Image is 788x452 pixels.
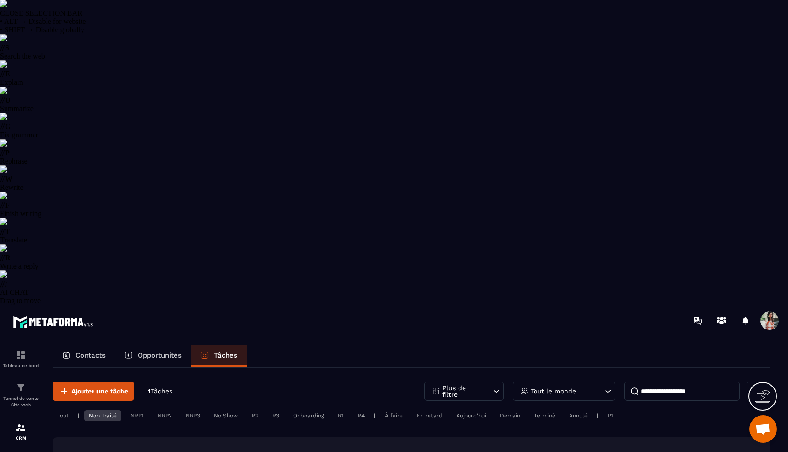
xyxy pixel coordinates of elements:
p: Tout le monde [531,388,576,394]
img: formation [15,422,26,433]
p: | [597,412,599,419]
div: Aujourd'hui [452,410,491,421]
p: Opportunités [138,351,182,359]
div: À faire [380,410,407,421]
p: Tunnel de vente Site web [2,395,39,408]
a: formationformationTunnel de vente Site web [2,375,39,415]
button: Ajouter une tâche [53,382,134,401]
div: R2 [247,410,263,421]
div: R3 [268,410,284,421]
a: formationformationTableau de bord [2,343,39,375]
div: NRP1 [126,410,148,421]
a: Opportunités [115,345,191,367]
span: Tâches [151,387,172,395]
p: | [78,412,80,419]
a: formationformationCRM [2,415,39,447]
p: Contacts [76,351,106,359]
p: 1 [148,387,172,396]
div: Terminé [529,410,560,421]
div: R1 [333,410,348,421]
div: Annulé [565,410,592,421]
span: Ajouter une tâche [71,387,128,396]
p: Plus de filtre [442,385,483,398]
div: NRP3 [181,410,205,421]
p: | [374,412,376,419]
img: logo [13,313,96,330]
div: Ouvrir le chat [749,415,777,443]
p: Tâches [214,351,237,359]
img: formation [15,382,26,393]
div: Onboarding [288,410,329,421]
div: No Show [209,410,242,421]
div: Non Traité [84,410,121,421]
div: Tout [53,410,73,421]
div: P1 [603,410,618,421]
div: NRP2 [153,410,176,421]
div: Demain [495,410,525,421]
div: En retard [412,410,447,421]
p: CRM [2,435,39,440]
a: Contacts [53,345,115,367]
div: R4 [353,410,369,421]
a: Tâches [191,345,247,367]
img: formation [15,350,26,361]
p: Tableau de bord [2,363,39,368]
